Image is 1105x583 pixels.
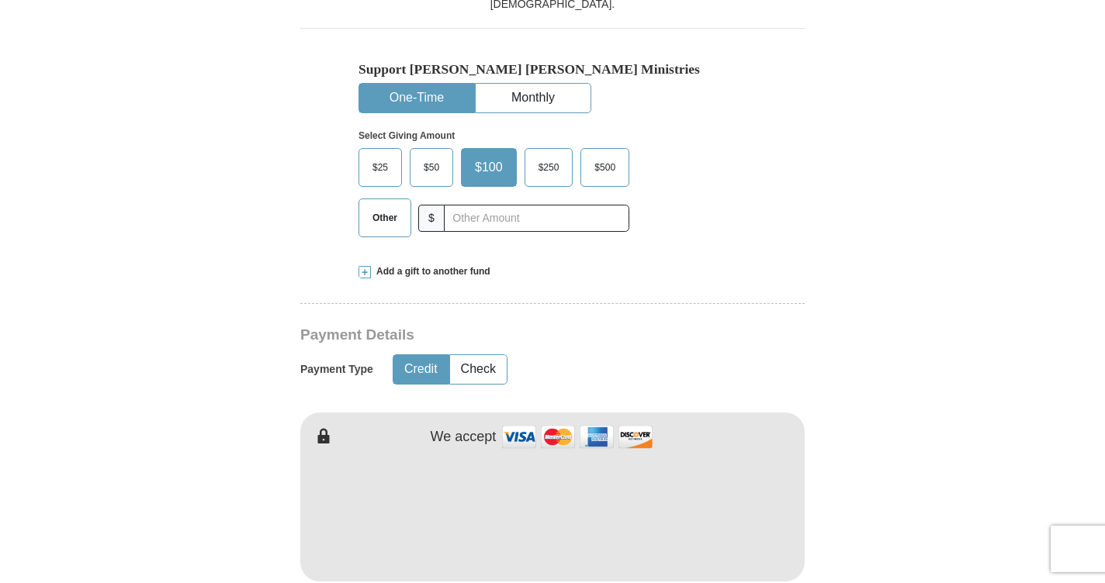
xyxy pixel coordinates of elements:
[500,420,655,454] img: credit cards accepted
[418,205,445,232] span: $
[365,156,396,179] span: $25
[416,156,447,179] span: $50
[587,156,623,179] span: $500
[393,355,449,384] button: Credit
[300,326,696,344] h3: Payment Details
[444,205,629,232] input: Other Amount
[359,84,474,112] button: One-Time
[450,355,507,384] button: Check
[371,265,490,278] span: Add a gift to another fund
[300,363,373,376] h5: Payment Type
[467,156,511,179] span: $100
[359,61,746,78] h5: Support [PERSON_NAME] [PERSON_NAME] Ministries
[359,130,455,141] strong: Select Giving Amount
[431,429,497,446] h4: We accept
[476,84,591,112] button: Monthly
[365,206,405,229] span: Other
[531,156,567,179] span: $250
